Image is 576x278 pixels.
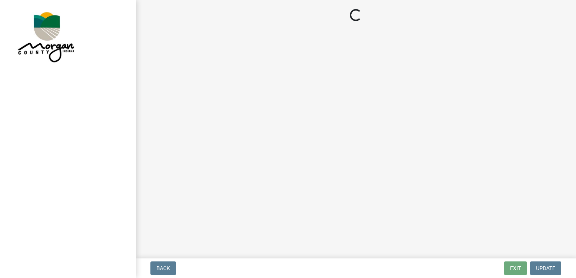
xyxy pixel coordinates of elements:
button: Exit [504,261,527,275]
img: Morgan County, Indiana [15,8,76,64]
span: Back [156,265,170,271]
button: Update [530,261,561,275]
button: Back [150,261,176,275]
span: Update [536,265,555,271]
